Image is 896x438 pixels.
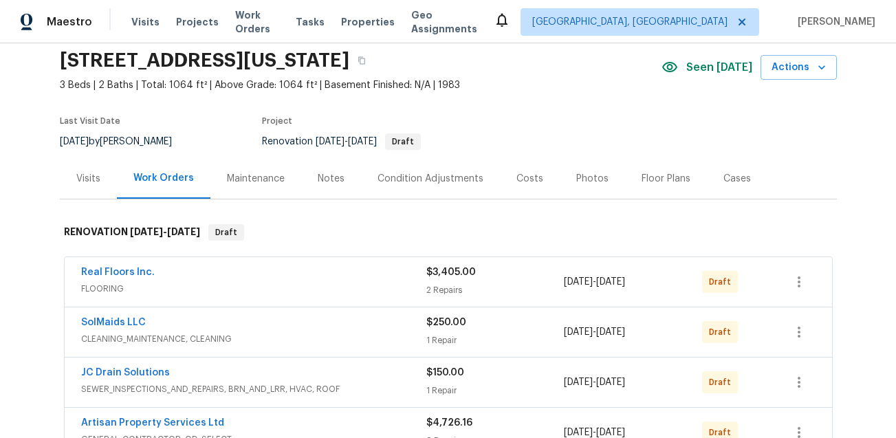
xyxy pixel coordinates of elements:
[348,137,377,146] span: [DATE]
[426,267,476,277] span: $3,405.00
[426,368,464,377] span: $150.00
[81,318,146,327] a: SolMaids LLC
[76,172,100,186] div: Visits
[130,227,200,237] span: -
[81,418,224,428] a: Artisan Property Services Ltd
[564,377,593,387] span: [DATE]
[81,267,155,277] a: Real Floors Inc.
[532,15,728,29] span: [GEOGRAPHIC_DATA], [GEOGRAPHIC_DATA]
[576,172,609,186] div: Photos
[761,55,837,80] button: Actions
[227,172,285,186] div: Maintenance
[81,332,426,346] span: CLEANING_MAINTENANCE, CLEANING
[411,8,477,36] span: Geo Assignments
[642,172,690,186] div: Floor Plans
[686,61,752,74] span: Seen [DATE]
[235,8,279,36] span: Work Orders
[130,227,163,237] span: [DATE]
[316,137,377,146] span: -
[176,15,219,29] span: Projects
[60,78,662,92] span: 3 Beds | 2 Baths | Total: 1064 ft² | Above Grade: 1064 ft² | Basement Finished: N/A | 1983
[564,375,625,389] span: -
[709,325,736,339] span: Draft
[60,133,188,150] div: by [PERSON_NAME]
[596,327,625,337] span: [DATE]
[81,382,426,396] span: SEWER_INSPECTIONS_AND_REPAIRS, BRN_AND_LRR, HVAC, ROOF
[386,138,419,146] span: Draft
[316,137,345,146] span: [DATE]
[296,17,325,27] span: Tasks
[564,325,625,339] span: -
[564,428,593,437] span: [DATE]
[60,210,837,254] div: RENOVATION [DATE]-[DATE]Draft
[262,137,421,146] span: Renovation
[341,15,395,29] span: Properties
[596,277,625,287] span: [DATE]
[60,137,89,146] span: [DATE]
[133,171,194,185] div: Work Orders
[792,15,875,29] span: [PERSON_NAME]
[516,172,543,186] div: Costs
[47,15,92,29] span: Maestro
[349,48,374,73] button: Copy Address
[426,333,565,347] div: 1 Repair
[709,275,736,289] span: Draft
[378,172,483,186] div: Condition Adjustments
[131,15,160,29] span: Visits
[262,117,292,125] span: Project
[64,224,200,241] h6: RENOVATION
[596,428,625,437] span: [DATE]
[426,318,466,327] span: $250.00
[81,368,170,377] a: JC Drain Solutions
[564,277,593,287] span: [DATE]
[596,377,625,387] span: [DATE]
[426,418,472,428] span: $4,726.16
[167,227,200,237] span: [DATE]
[318,172,345,186] div: Notes
[60,117,120,125] span: Last Visit Date
[210,226,243,239] span: Draft
[723,172,751,186] div: Cases
[60,54,349,67] h2: [STREET_ADDRESS][US_STATE]
[709,375,736,389] span: Draft
[564,275,625,289] span: -
[564,327,593,337] span: [DATE]
[772,59,826,76] span: Actions
[81,282,426,296] span: FLOORING
[426,283,565,297] div: 2 Repairs
[426,384,565,397] div: 1 Repair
